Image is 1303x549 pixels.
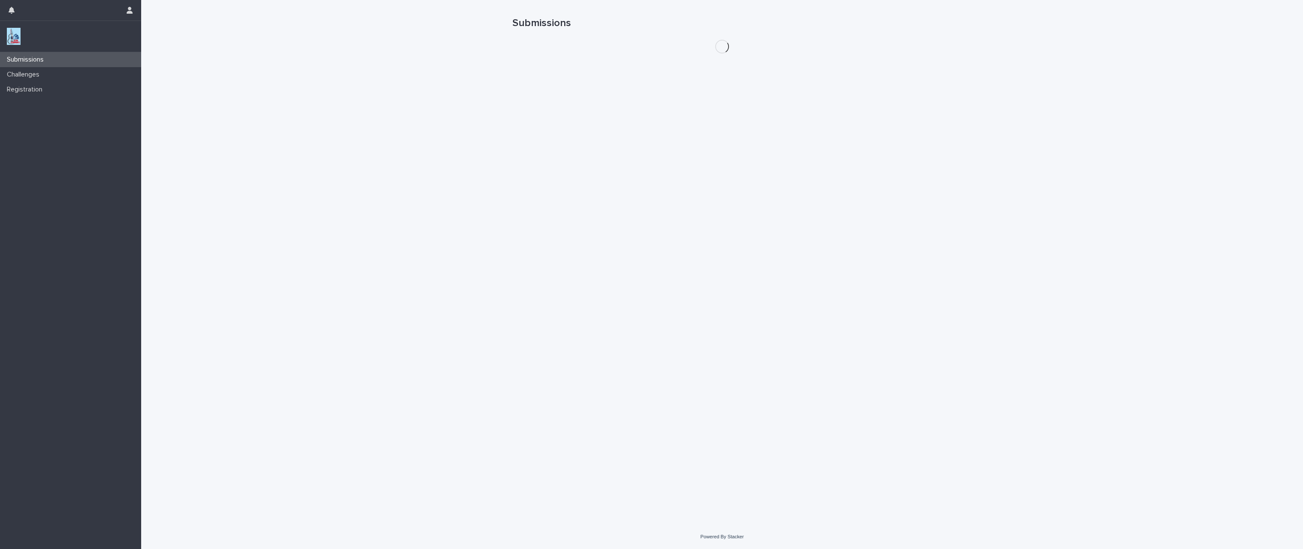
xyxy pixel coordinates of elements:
[700,534,743,539] a: Powered By Stacker
[3,86,49,94] p: Registration
[3,56,50,64] p: Submissions
[3,71,46,79] p: Challenges
[512,17,932,30] h1: Submissions
[7,28,21,45] img: jxsLJbdS1eYBI7rVAS4p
